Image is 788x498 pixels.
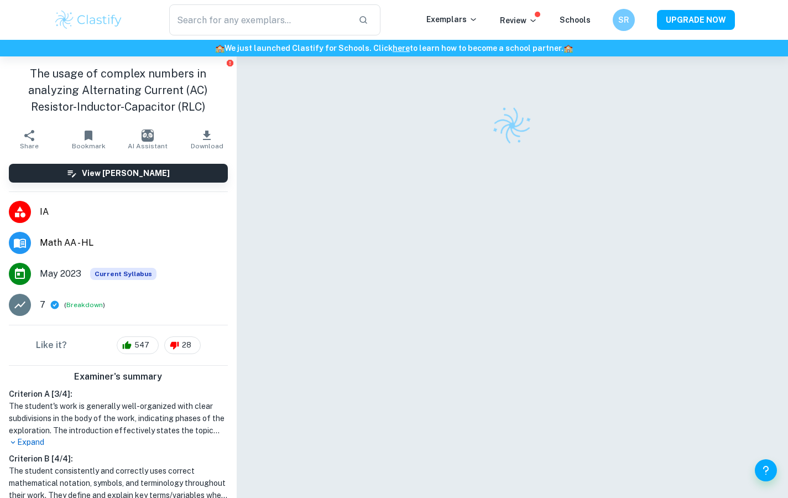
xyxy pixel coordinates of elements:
span: Share [20,142,39,150]
h6: Criterion A [ 3 / 4 ]: [9,388,228,400]
span: AI Assistant [128,142,168,150]
span: Download [191,142,223,150]
h6: Like it? [36,339,67,352]
button: UPGRADE NOW [657,10,735,30]
button: Download [178,124,237,155]
p: Exemplars [426,13,478,25]
img: AI Assistant [142,129,154,142]
h6: Criterion B [ 4 / 4 ]: [9,453,228,465]
div: 547 [117,336,159,354]
p: 7 [40,298,45,312]
h1: The student's work is generally well-organized with clear subdivisions in the body of the work, i... [9,400,228,437]
button: View [PERSON_NAME] [9,164,228,183]
h6: We just launched Clastify for Schools. Click to learn how to become a school partner. [2,42,786,54]
h1: The usage of complex numbers in analyzing Alternating Current (AC) Resistor-Inductor-Capacitor (RLC) [9,65,228,115]
span: Bookmark [72,142,106,150]
span: 547 [128,340,155,351]
span: 🏫 [215,44,225,53]
h6: Examiner's summary [4,370,232,383]
a: Schools [560,15,591,24]
p: Review [500,14,537,27]
img: Clastify logo [54,9,124,31]
button: AI Assistant [118,124,178,155]
a: here [393,44,410,53]
span: Current Syllabus [90,268,156,280]
div: 28 [164,336,201,354]
p: Expand [9,437,228,448]
h6: View [PERSON_NAME] [82,167,170,179]
span: 🏫 [563,44,573,53]
input: Search for any exemplars... [169,4,350,35]
img: Clastify logo [487,100,537,151]
button: Breakdown [66,300,103,310]
span: May 2023 [40,267,81,281]
span: 28 [176,340,197,351]
span: ( ) [64,300,105,310]
div: This exemplar is based on the current syllabus. Feel free to refer to it for inspiration/ideas wh... [90,268,156,280]
span: IA [40,205,228,219]
button: Bookmark [59,124,118,155]
button: SR [613,9,635,31]
button: Help and Feedback [755,459,777,481]
span: Math AA - HL [40,236,228,250]
button: Report issue [226,59,234,67]
h6: SR [617,14,630,26]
